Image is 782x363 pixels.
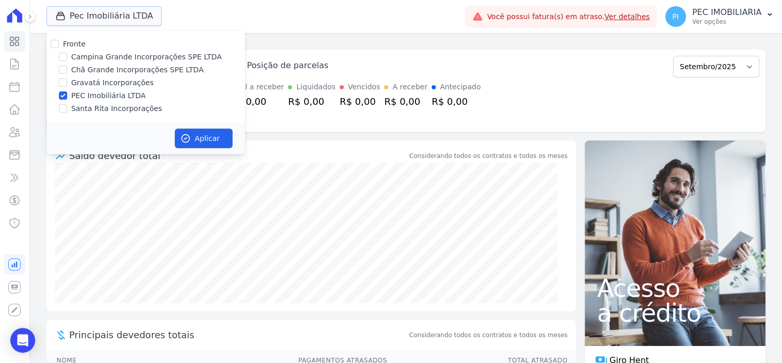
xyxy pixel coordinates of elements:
[69,149,407,163] div: Saldo devedor total
[348,82,380,92] div: Vencidos
[71,77,154,88] label: Gravatá Incorporações
[384,94,427,108] div: R$ 0,00
[672,13,679,20] span: PI
[231,82,284,92] div: Total a receber
[409,330,568,340] span: Considerando todos os contratos e todos os meses
[392,82,427,92] div: A receber
[231,94,284,108] div: R$ 0,00
[340,94,380,108] div: R$ 0,00
[432,94,481,108] div: R$ 0,00
[597,276,753,301] span: Acesso
[247,59,329,72] div: Posição de parcelas
[440,82,481,92] div: Antecipado
[604,12,650,21] a: Ver detalhes
[175,129,233,148] button: Aplicar
[597,301,753,325] span: a crédito
[71,103,162,114] label: Santa Rita Incorporações
[63,40,86,48] label: Fronte
[692,7,761,18] p: PEC IMOBILIARIA
[657,2,782,31] button: PI PEC IMOBILIARIA Ver opções
[296,82,335,92] div: Liquidados
[71,90,146,101] label: PEC Imobiliária LTDA
[487,11,650,22] span: Você possui fatura(s) em atraso.
[692,18,761,26] p: Ver opções
[71,65,204,75] label: Chã Grande Incorporações SPE LTDA
[288,94,335,108] div: R$ 0,00
[71,52,222,62] label: Campina Grande Incorporações SPE LTDA
[10,328,35,353] div: Open Intercom Messenger
[409,151,568,161] div: Considerando todos os contratos e todos os meses
[69,328,407,342] span: Principais devedores totais
[47,6,162,26] button: Pec Imobiliária LTDA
